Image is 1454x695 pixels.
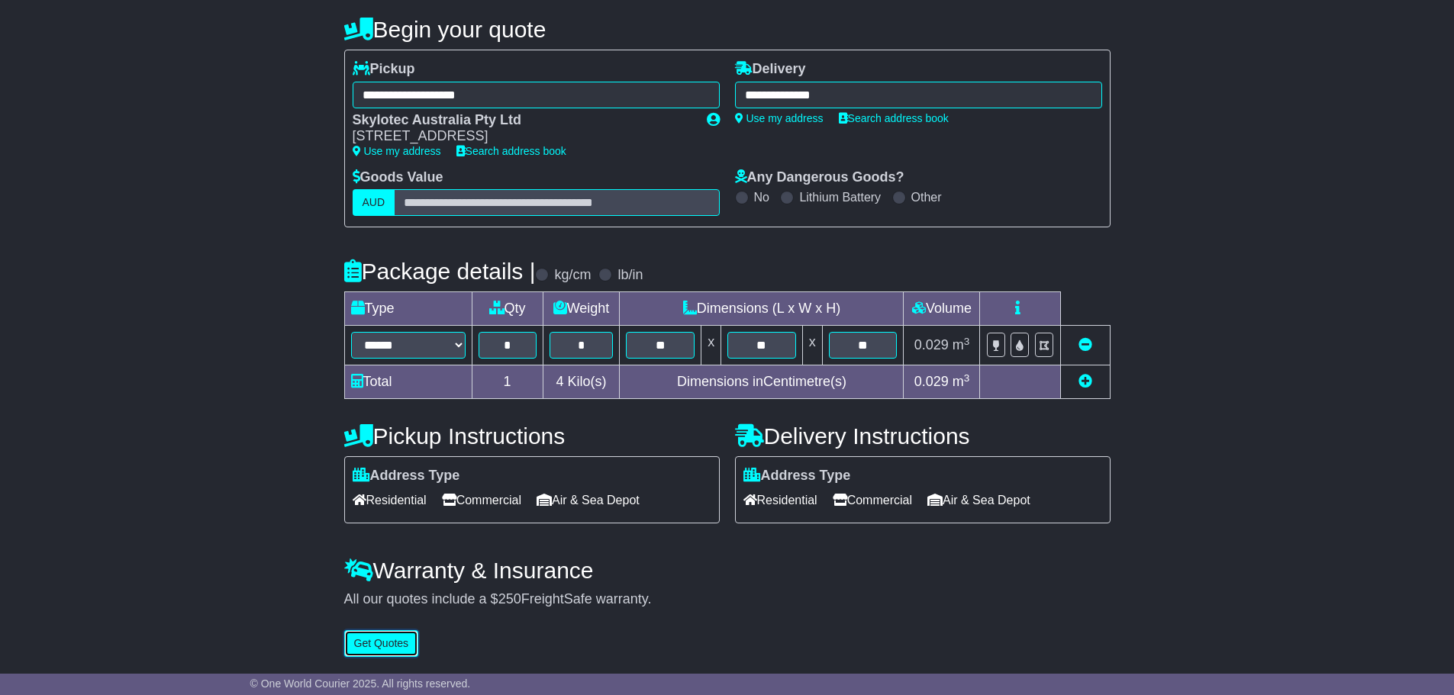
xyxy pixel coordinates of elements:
h4: Pickup Instructions [344,423,720,449]
td: Qty [472,292,543,326]
h4: Delivery Instructions [735,423,1111,449]
h4: Begin your quote [344,17,1111,42]
label: Pickup [353,61,415,78]
span: Commercial [442,488,521,512]
span: Commercial [833,488,912,512]
td: x [802,326,822,365]
sup: 3 [964,336,970,347]
td: Type [344,292,472,326]
td: Dimensions in Centimetre(s) [620,365,904,399]
a: Search address book [839,112,949,124]
label: Delivery [735,61,806,78]
a: Use my address [353,145,441,157]
a: Add new item [1078,374,1092,389]
label: Address Type [743,468,851,484]
label: Lithium Battery [799,190,881,204]
span: Air & Sea Depot [537,488,640,512]
span: 0.029 [914,337,949,352]
a: Search address book [456,145,566,157]
td: Kilo(s) [543,365,620,399]
h4: Package details | [344,259,536,284]
span: m [953,337,970,352]
div: [STREET_ADDRESS] [353,128,692,145]
button: Get Quotes [344,630,419,657]
td: 1 [472,365,543,399]
label: Any Dangerous Goods? [735,169,904,186]
td: Volume [904,292,980,326]
a: Use my address [735,112,824,124]
label: kg/cm [554,267,591,284]
label: No [754,190,769,204]
td: x [701,326,721,365]
td: Total [344,365,472,399]
a: Remove this item [1078,337,1092,352]
span: Residential [353,488,427,512]
span: 0.029 [914,374,949,389]
span: 4 [556,374,563,389]
label: Other [911,190,942,204]
div: All our quotes include a $ FreightSafe warranty. [344,591,1111,608]
span: Residential [743,488,817,512]
td: Dimensions (L x W x H) [620,292,904,326]
label: lb/in [617,267,643,284]
div: Skylotec Australia Pty Ltd [353,112,692,129]
span: 250 [498,591,521,607]
label: Address Type [353,468,460,484]
sup: 3 [964,372,970,384]
span: © One World Courier 2025. All rights reserved. [250,677,471,690]
label: AUD [353,189,395,216]
span: Air & Sea Depot [927,488,1030,512]
label: Goods Value [353,169,443,186]
h4: Warranty & Insurance [344,558,1111,583]
span: m [953,374,970,389]
td: Weight [543,292,620,326]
